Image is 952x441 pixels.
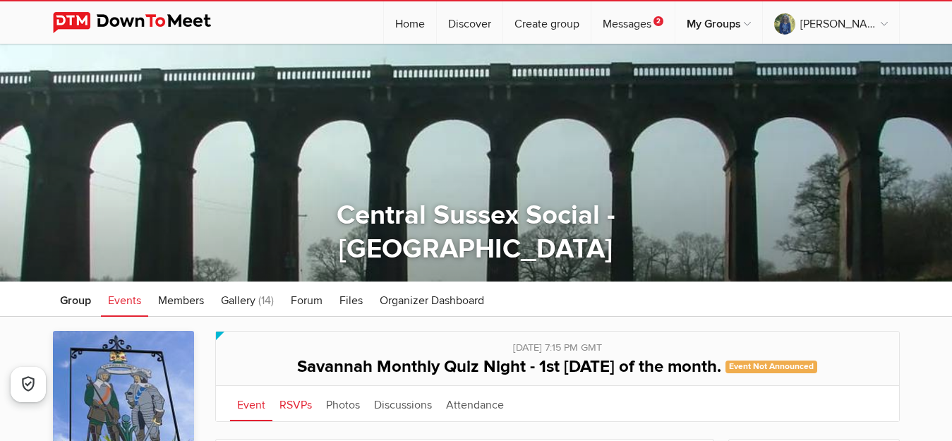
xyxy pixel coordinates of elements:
span: Organizer Dashboard [380,294,484,308]
a: [PERSON_NAME] [763,1,899,44]
a: Gallery (14) [214,282,281,317]
a: Group [53,282,98,317]
span: Gallery [221,294,255,308]
span: Events [108,294,141,308]
img: DownToMeet [53,12,233,33]
span: Event Not Announced [725,361,817,373]
a: RSVPs [272,386,319,421]
a: Attendance [439,386,511,421]
a: Home [384,1,436,44]
span: (14) [258,294,274,308]
span: Savannah Monthly Quiz Night - 1st [DATE] of the month. [297,356,721,377]
a: Event [230,386,272,421]
a: Files [332,282,370,317]
a: Forum [284,282,330,317]
span: Members [158,294,204,308]
span: Forum [291,294,323,308]
span: Files [339,294,363,308]
a: Messages2 [591,1,675,44]
a: Create group [503,1,591,44]
a: Central Sussex Social - [GEOGRAPHIC_DATA] [337,199,615,265]
a: Events [101,282,148,317]
span: 2 [653,16,663,26]
span: Group [60,294,91,308]
a: My Groups [675,1,762,44]
a: Discover [437,1,502,44]
a: Members [151,282,211,317]
div: [DATE] 7:15 PM GMT [230,332,885,356]
a: Discussions [367,386,439,421]
a: Photos [319,386,367,421]
a: Organizer Dashboard [373,282,491,317]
